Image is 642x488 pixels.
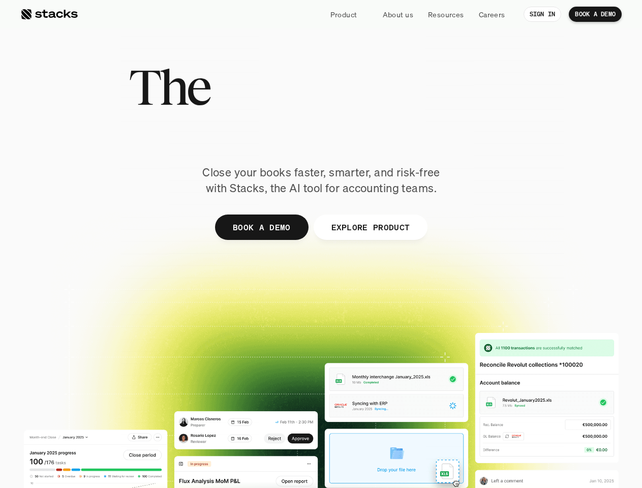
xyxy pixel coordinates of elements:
[422,5,470,23] a: Resources
[194,165,448,196] p: Close your books faster, smarter, and risk-free with Stacks, the AI tool for accounting teams.
[330,9,357,20] p: Product
[530,11,556,18] p: SIGN IN
[313,215,427,240] a: EXPLORE PRODUCT
[218,66,393,112] span: financial
[194,112,448,158] span: Reimagined.
[383,9,413,20] p: About us
[569,7,622,22] a: BOOK A DEMO
[377,5,419,23] a: About us
[215,215,308,240] a: BOOK A DEMO
[524,7,562,22] a: SIGN IN
[575,11,616,18] p: BOOK A DEMO
[473,5,511,23] a: Careers
[129,64,209,110] span: The
[331,220,410,234] p: EXPLORE PRODUCT
[479,9,505,20] p: Careers
[428,9,464,20] p: Resources
[232,220,290,234] p: BOOK A DEMO
[402,66,514,112] span: close.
